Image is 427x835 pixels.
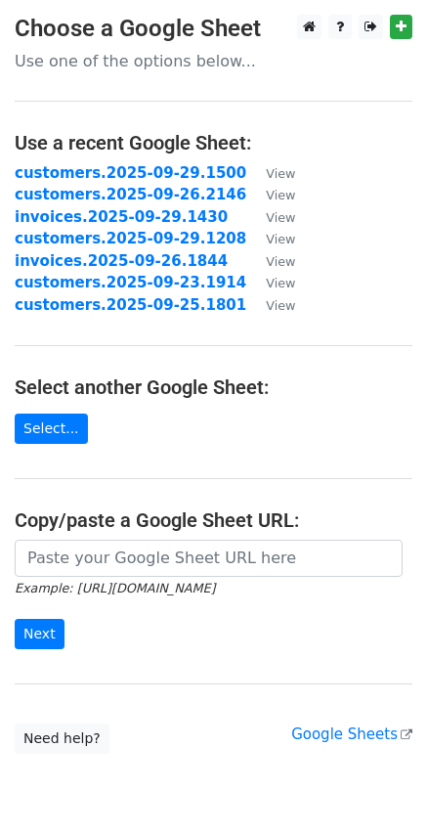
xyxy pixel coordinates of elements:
input: Paste your Google Sheet URL here [15,540,403,577]
a: View [246,186,295,203]
a: View [246,208,295,226]
a: customers.2025-09-29.1208 [15,230,246,247]
small: View [266,298,295,313]
a: View [246,230,295,247]
h4: Copy/paste a Google Sheet URL: [15,508,412,532]
small: View [266,254,295,269]
a: customers.2025-09-29.1500 [15,164,246,182]
h4: Use a recent Google Sheet: [15,131,412,154]
a: customers.2025-09-23.1914 [15,274,246,291]
a: View [246,252,295,270]
a: invoices.2025-09-29.1430 [15,208,228,226]
a: View [246,164,295,182]
a: customers.2025-09-26.2146 [15,186,246,203]
a: invoices.2025-09-26.1844 [15,252,228,270]
a: View [246,274,295,291]
a: Google Sheets [291,725,412,743]
small: View [266,232,295,246]
small: Example: [URL][DOMAIN_NAME] [15,581,215,595]
small: View [266,210,295,225]
small: View [266,276,295,290]
input: Next [15,619,64,649]
h4: Select another Google Sheet: [15,375,412,399]
a: customers.2025-09-25.1801 [15,296,246,314]
small: View [266,188,295,202]
a: Select... [15,414,88,444]
a: Need help? [15,724,109,754]
small: View [266,166,295,181]
p: Use one of the options below... [15,51,412,71]
a: View [246,296,295,314]
h3: Choose a Google Sheet [15,15,412,43]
